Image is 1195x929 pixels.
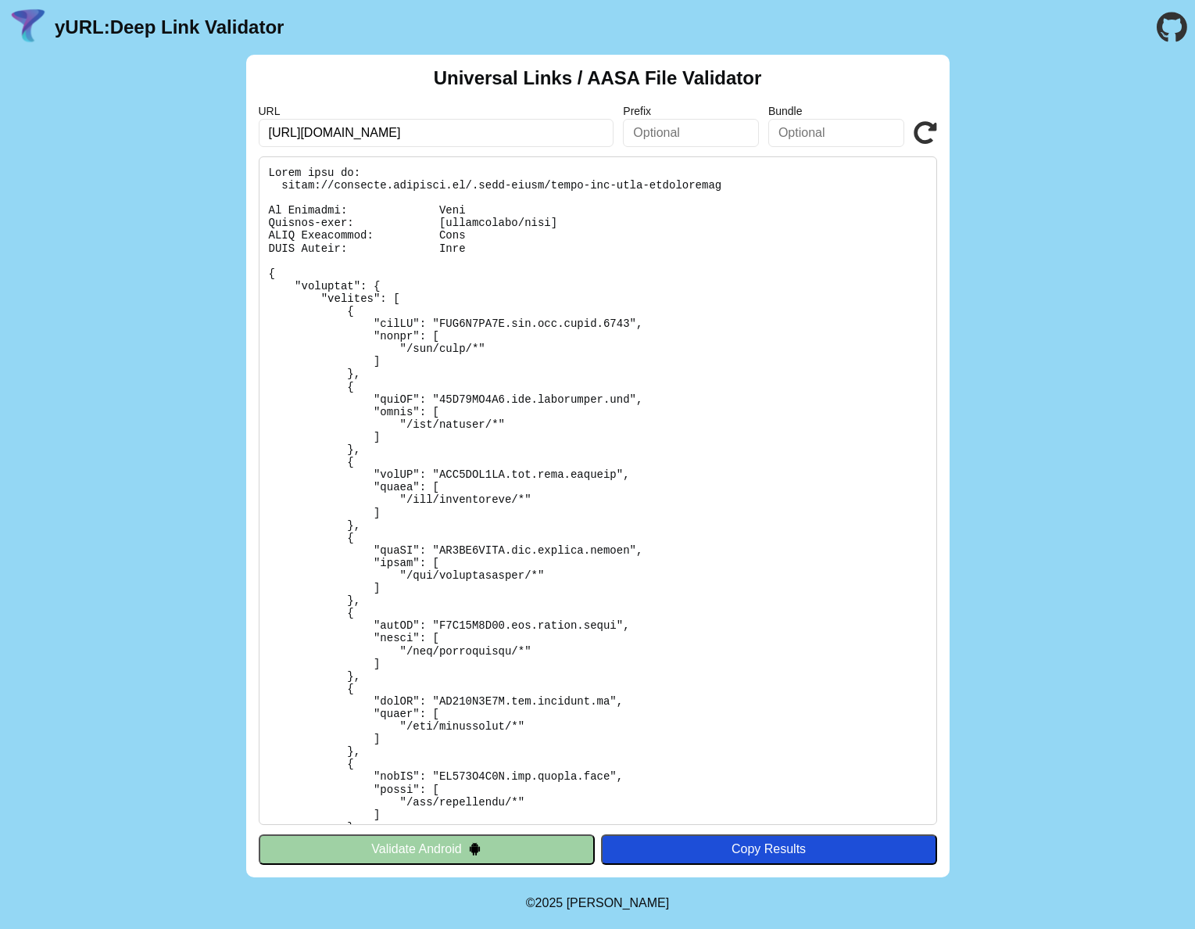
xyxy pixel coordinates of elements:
input: Optional [768,119,904,147]
label: Bundle [768,105,904,117]
img: yURL Logo [8,7,48,48]
a: yURL:Deep Link Validator [55,16,284,38]
img: droidIcon.svg [468,842,481,855]
pre: Lorem ipsu do: sitam://consecte.adipisci.el/.sedd-eiusm/tempo-inc-utla-etdoloremag Al Enimadmi: V... [259,156,937,825]
h2: Universal Links / AASA File Validator [434,67,762,89]
span: 2025 [535,896,564,909]
div: Copy Results [609,842,929,856]
button: Copy Results [601,834,937,864]
input: Optional [623,119,759,147]
label: URL [259,105,614,117]
input: Required [259,119,614,147]
button: Validate Android [259,834,595,864]
footer: © [526,877,669,929]
label: Prefix [623,105,759,117]
a: Michael Ibragimchayev's Personal Site [567,896,670,909]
